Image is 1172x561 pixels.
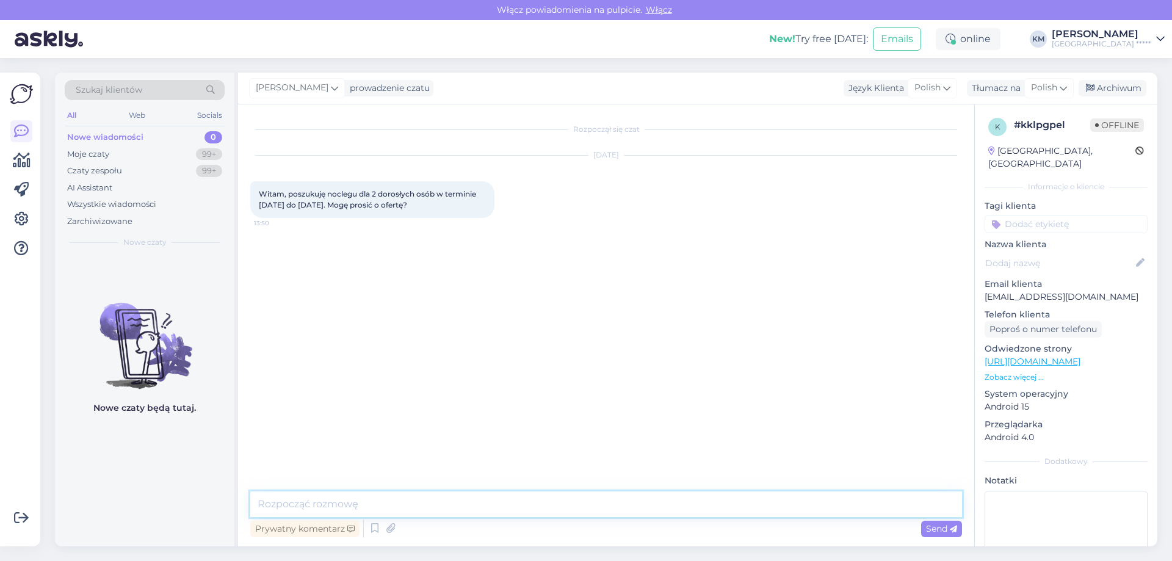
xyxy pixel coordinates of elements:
div: Wszystkie wiadomości [67,198,156,211]
div: Rozpoczął się czat [250,124,962,135]
div: Prywatny komentarz [250,521,360,537]
a: [URL][DOMAIN_NAME] [985,356,1080,367]
div: Try free [DATE]: [769,32,868,46]
p: Odwiedzone strony [985,342,1148,355]
img: No chats [55,281,234,391]
div: Czaty zespołu [67,165,122,177]
div: All [65,107,79,123]
img: Askly Logo [10,82,33,106]
span: Offline [1090,118,1144,132]
p: Email klienta [985,278,1148,291]
input: Dodać etykietę [985,215,1148,233]
p: Notatki [985,474,1148,487]
div: prowadzenie czatu [345,82,430,95]
div: 99+ [196,148,222,161]
div: KM [1030,31,1047,48]
input: Dodaj nazwę [985,256,1134,270]
span: [PERSON_NAME] [256,81,328,95]
div: 0 [204,131,222,143]
span: Szukaj klientów [76,84,142,96]
div: Zarchiwizowane [67,215,132,228]
div: Web [126,107,148,123]
a: [PERSON_NAME][GEOGRAPHIC_DATA] ***** [1052,29,1165,49]
p: Zobacz więcej ... [985,372,1148,383]
p: System operacyjny [985,388,1148,400]
div: Socials [195,107,225,123]
p: Telefon klienta [985,308,1148,321]
div: 99+ [196,165,222,177]
span: Send [926,523,957,534]
span: Nowe czaty [123,237,167,248]
p: Nowe czaty będą tutaj. [93,402,196,414]
p: Tagi klienta [985,200,1148,212]
div: AI Assistant [67,182,112,194]
span: Polish [914,81,941,95]
p: Android 4.0 [985,431,1148,444]
b: New! [769,33,795,45]
div: Archiwum [1079,80,1146,96]
p: Nazwa klienta [985,238,1148,251]
p: Przeglądarka [985,418,1148,431]
div: online [936,28,1000,50]
span: 13:50 [254,219,300,228]
div: Informacje o kliencie [985,181,1148,192]
span: Włącz [642,4,676,15]
p: [EMAIL_ADDRESS][DOMAIN_NAME] [985,291,1148,303]
div: Dodatkowy [985,456,1148,467]
div: [GEOGRAPHIC_DATA], [GEOGRAPHIC_DATA] [988,145,1135,170]
div: Poproś o numer telefonu [985,321,1102,338]
div: # kklpgpel [1014,118,1090,132]
span: k [995,122,1000,131]
span: Witam, poszukuję noclegu dla 2 dorosłych osób w terminie [DATE] do [DATE]. Mogę prosić o ofertę? [259,189,478,209]
div: Język Klienta [844,82,904,95]
div: [PERSON_NAME] [1052,29,1151,39]
div: Nowe wiadomości [67,131,143,143]
div: Tłumacz na [967,82,1021,95]
button: Emails [873,27,921,51]
div: Moje czaty [67,148,109,161]
p: Android 15 [985,400,1148,413]
div: [DATE] [250,150,962,161]
span: Polish [1031,81,1057,95]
